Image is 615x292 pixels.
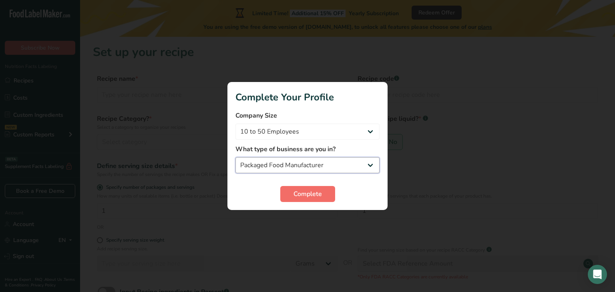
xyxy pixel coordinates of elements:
[235,90,380,104] h1: Complete Your Profile
[280,186,335,202] button: Complete
[293,189,322,199] span: Complete
[235,144,380,154] label: What type of business are you in?
[588,265,607,284] div: Open Intercom Messenger
[235,111,380,120] label: Company Size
